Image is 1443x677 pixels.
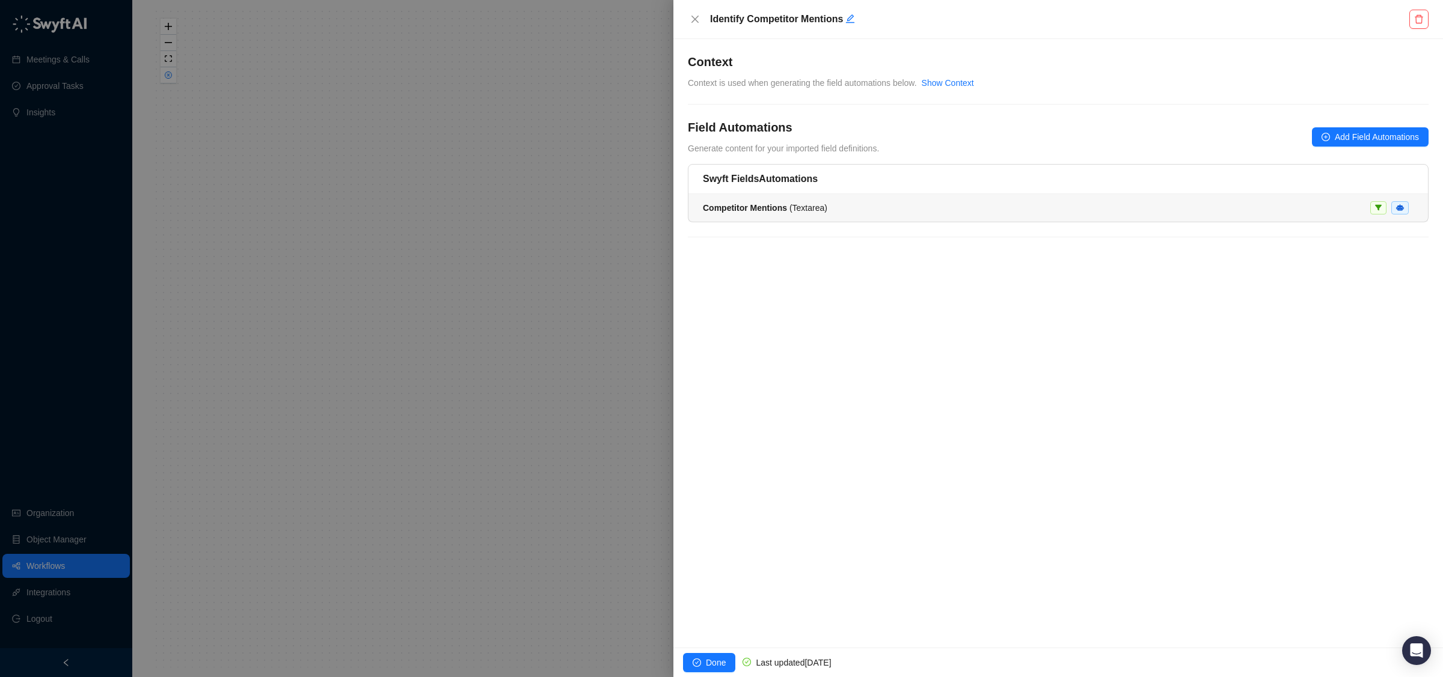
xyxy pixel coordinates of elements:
span: plus-circle [1322,133,1330,141]
span: delete [1414,14,1424,24]
h4: Field Automations [688,119,879,136]
span: Generate content for your imported field definitions. [688,144,879,153]
button: Done [683,653,735,672]
span: close [690,14,700,24]
span: check-circle [693,658,701,667]
button: Close [688,12,702,26]
h5: Swyft Fields Automations [703,172,1414,186]
span: ( Textarea ) [703,203,827,213]
span: Add Field Automations [1335,130,1419,144]
span: check-circle [743,658,751,666]
strong: Competitor Mentions [703,203,787,213]
a: Show Context [922,78,974,88]
h4: Context [688,53,1429,70]
span: edit [845,14,855,23]
span: Context is used when generating the field automations below. [688,78,917,88]
button: Edit [845,12,855,26]
span: Last updated [DATE] [756,658,831,667]
span: Done [706,656,726,669]
h5: Identify Competitor Mentions [710,12,1406,26]
div: Open Intercom Messenger [1402,636,1431,665]
button: Add Field Automations [1312,127,1429,147]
